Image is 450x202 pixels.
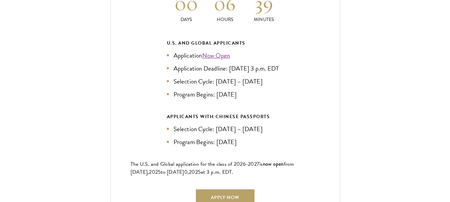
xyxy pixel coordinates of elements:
[161,168,184,176] span: to [DATE]
[167,90,283,99] li: Program Begins: [DATE]
[198,168,201,176] span: 5
[167,137,283,147] li: Program Begins: [DATE]
[244,16,283,23] p: Minutes
[167,51,283,60] li: Application
[167,112,283,121] div: APPLICANTS WITH CHINESE PASSPORTS
[246,160,257,168] span: -202
[184,168,188,176] span: 0
[263,160,284,168] span: now open
[158,168,161,176] span: 5
[243,160,246,168] span: 6
[167,124,283,134] li: Selection Cycle: [DATE] – [DATE]
[202,51,230,60] a: Now Open
[167,39,283,47] div: U.S. and Global Applicants
[167,77,283,86] li: Selection Cycle: [DATE] – [DATE]
[201,168,233,176] span: at 3 p.m. EDT.
[131,160,243,168] span: The U.S. and Global application for the class of 202
[131,160,294,176] span: from [DATE],
[188,168,189,176] span: ,
[149,168,158,176] span: 202
[167,64,283,73] li: Application Deadline: [DATE] 3 p.m. EDT
[259,160,263,168] span: is
[167,16,206,23] p: Days
[206,16,244,23] p: Hours
[189,168,198,176] span: 202
[257,160,259,168] span: 7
